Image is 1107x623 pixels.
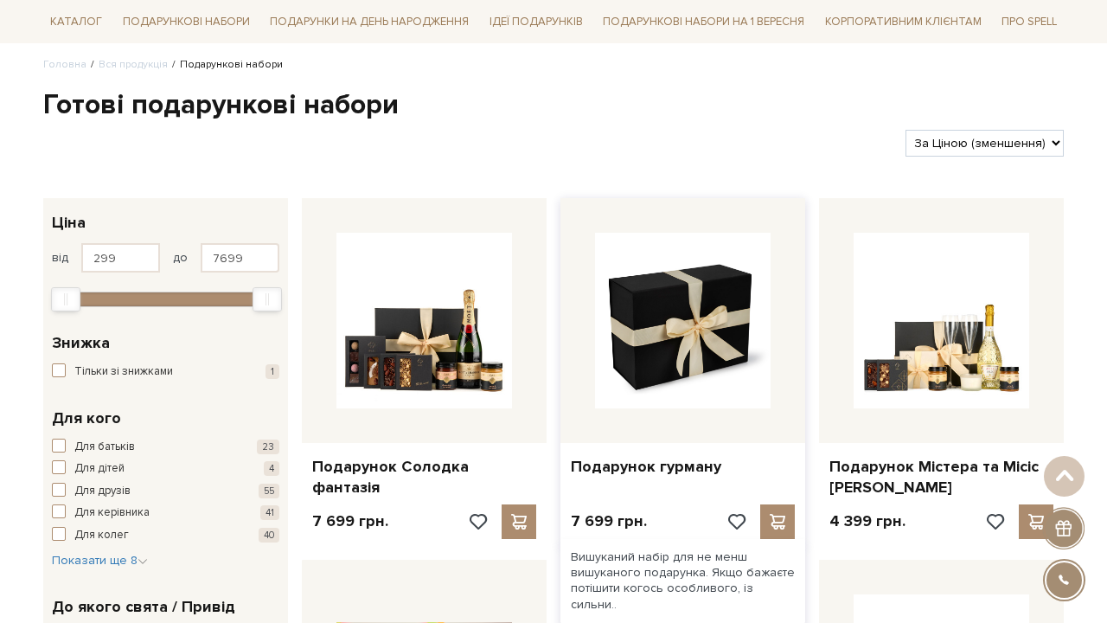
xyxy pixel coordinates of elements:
a: Корпоративним клієнтам [818,7,989,36]
a: Подарунок Містера та Місіс [PERSON_NAME] [829,457,1053,498]
span: від [52,250,68,266]
button: Для батьків 23 [52,439,279,456]
a: Вся продукція [99,58,168,71]
span: Для дітей [74,460,125,478]
a: Подарункові набори на 1 Вересня [596,7,811,36]
button: Для друзів 55 [52,483,279,500]
span: Для керівника [74,504,150,522]
div: Вишуканий набір для не менш вишуканого подарунка. Якщо бажаєте потішити когось особливого, із сил... [560,539,805,623]
input: Ціна [201,243,279,273]
span: Ціна [52,211,86,234]
h1: Готові подарункові набори [43,87,1064,124]
input: Ціна [81,243,160,273]
a: Подарунок гурману [571,457,795,477]
span: Для батьків [74,439,135,456]
img: Подарунок гурману [595,233,771,408]
span: Знижка [52,331,110,355]
a: Про Spell [995,9,1064,35]
p: 7 699 грн. [312,511,388,531]
button: Тільки зі знижками 1 [52,363,279,381]
p: 4 399 грн. [829,511,905,531]
span: 4 [264,461,279,476]
button: Для керівника 41 [52,504,279,522]
a: Головна [43,58,86,71]
a: Ідеї подарунків [483,9,590,35]
div: Max [253,287,282,311]
span: Для друзів [74,483,131,500]
a: Каталог [43,9,109,35]
li: Подарункові набори [168,57,283,73]
span: До якого свята / Привід [52,595,235,619]
p: 7 699 грн. [571,511,647,531]
span: 41 [260,505,279,520]
button: Для колег 40 [52,527,279,544]
span: Показати ще 8 [52,553,148,568]
span: 55 [259,484,279,498]
span: 1 [266,364,279,379]
button: Для дітей 4 [52,460,279,478]
span: Для кого [52,407,121,430]
a: Подарунки на День народження [263,9,476,35]
span: 40 [259,528,279,543]
span: Тільки зі знижками [74,363,173,381]
div: Min [51,287,80,311]
span: 23 [257,440,279,454]
a: Подарунок Солодка фантазія [312,457,536,498]
span: Для колег [74,527,129,544]
span: до [173,250,188,266]
button: Показати ще 8 [52,552,148,569]
a: Подарункові набори [116,9,257,35]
